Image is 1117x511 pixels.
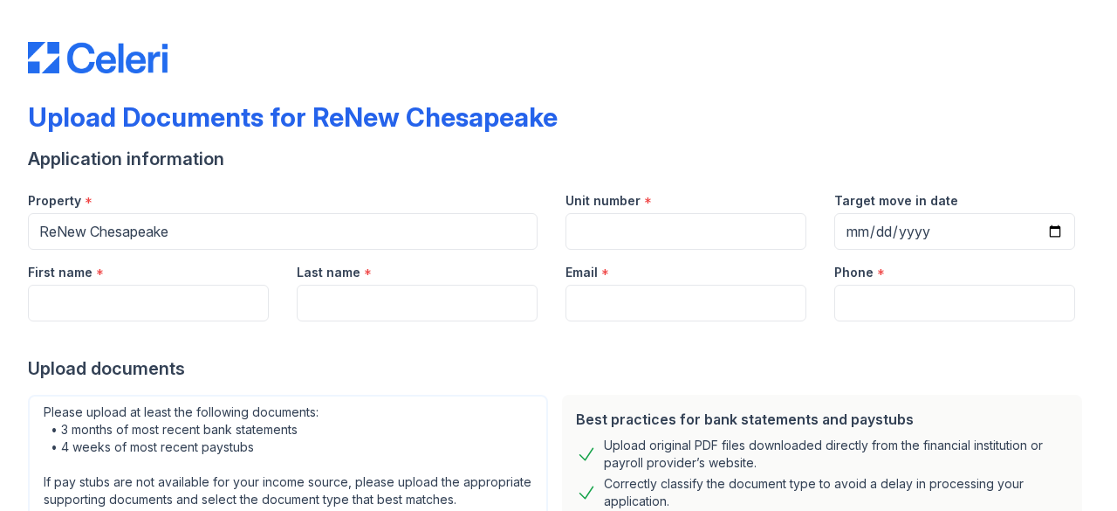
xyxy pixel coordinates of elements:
label: Property [28,192,81,210]
div: Application information [28,147,1089,171]
label: Last name [297,264,360,281]
div: Upload Documents for ReNew Chesapeake [28,101,558,133]
div: Upload documents [28,356,1089,381]
label: Unit number [565,192,641,210]
div: Best practices for bank statements and paystubs [576,409,1068,430]
label: Email [565,264,598,281]
div: Upload original PDF files downloaded directly from the financial institution or payroll provider’... [604,437,1068,472]
label: Target move in date [834,192,958,210]
label: First name [28,264,93,281]
label: Phone [834,264,874,281]
img: CE_Logo_Blue-a8612792a0a2168367f1c8372b55b34899dd931a85d93a1a3d3e32e68fde9ad4.png [28,42,168,73]
div: Correctly classify the document type to avoid a delay in processing your application. [604,475,1068,510]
